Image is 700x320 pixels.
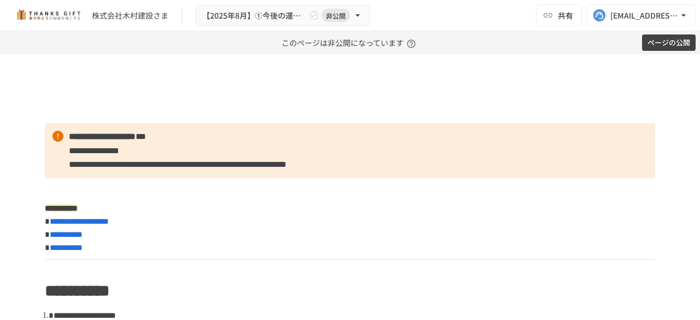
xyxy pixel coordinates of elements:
[642,34,696,51] button: ページの公開
[13,7,83,24] img: mMP1OxWUAhQbsRWCurg7vIHe5HqDpP7qZo7fRoNLXQh
[202,9,306,22] span: 【2025年8月】①今後の運用についてのご案内/THANKS GIFTキックオフMTG
[610,9,678,22] div: [EMAIL_ADDRESS][DOMAIN_NAME]
[195,5,370,26] button: 【2025年8月】①今後の運用についてのご案内/THANKS GIFTキックオフMTG非公開
[322,10,350,21] span: 非公開
[92,10,168,21] div: 株式会社木村建設さま
[586,4,696,26] button: [EMAIL_ADDRESS][DOMAIN_NAME]
[536,4,582,26] button: 共有
[282,31,419,54] p: このページは非公開になっています
[558,9,573,21] span: 共有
